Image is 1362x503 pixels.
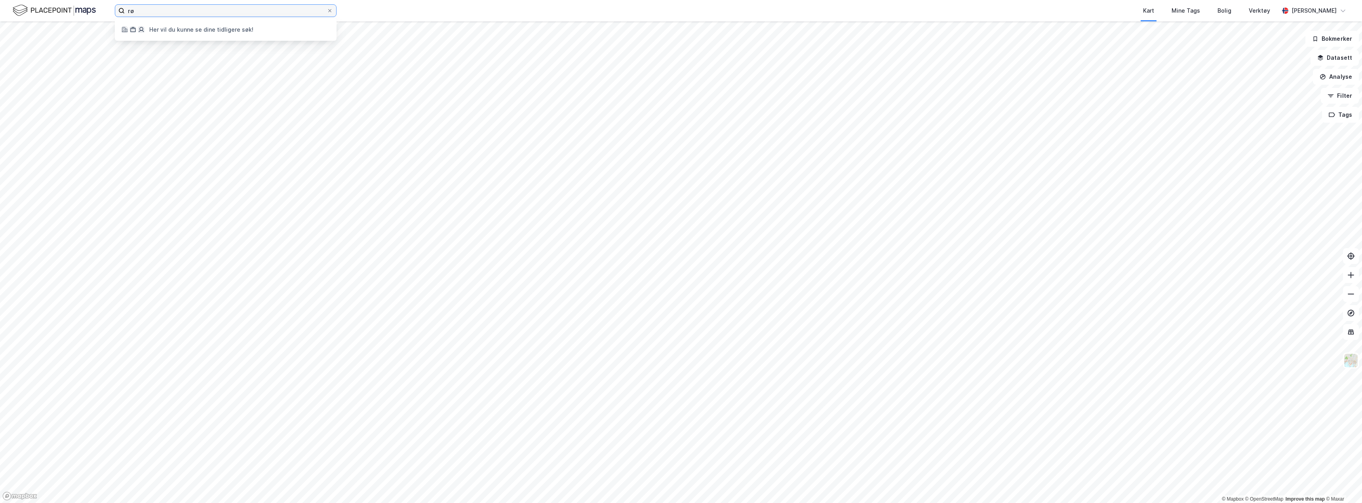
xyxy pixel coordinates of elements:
[1322,465,1362,503] div: Kontrollprogram for chat
[1245,496,1284,502] a: OpenStreetMap
[1305,31,1359,47] button: Bokmerker
[13,4,96,17] img: logo.f888ab2527a4732fd821a326f86c7f29.svg
[1249,6,1270,15] div: Verktøy
[1172,6,1200,15] div: Mine Tags
[1322,107,1359,123] button: Tags
[149,25,253,34] div: Her vil du kunne se dine tidligere søk!
[2,492,37,501] a: Mapbox homepage
[1322,465,1362,503] iframe: Chat Widget
[1143,6,1154,15] div: Kart
[1222,496,1244,502] a: Mapbox
[1343,353,1358,368] img: Z
[1313,69,1359,85] button: Analyse
[1321,88,1359,104] button: Filter
[1286,496,1325,502] a: Improve this map
[1311,50,1359,66] button: Datasett
[1217,6,1231,15] div: Bolig
[1292,6,1337,15] div: [PERSON_NAME]
[125,5,327,17] input: Søk på adresse, matrikkel, gårdeiere, leietakere eller personer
